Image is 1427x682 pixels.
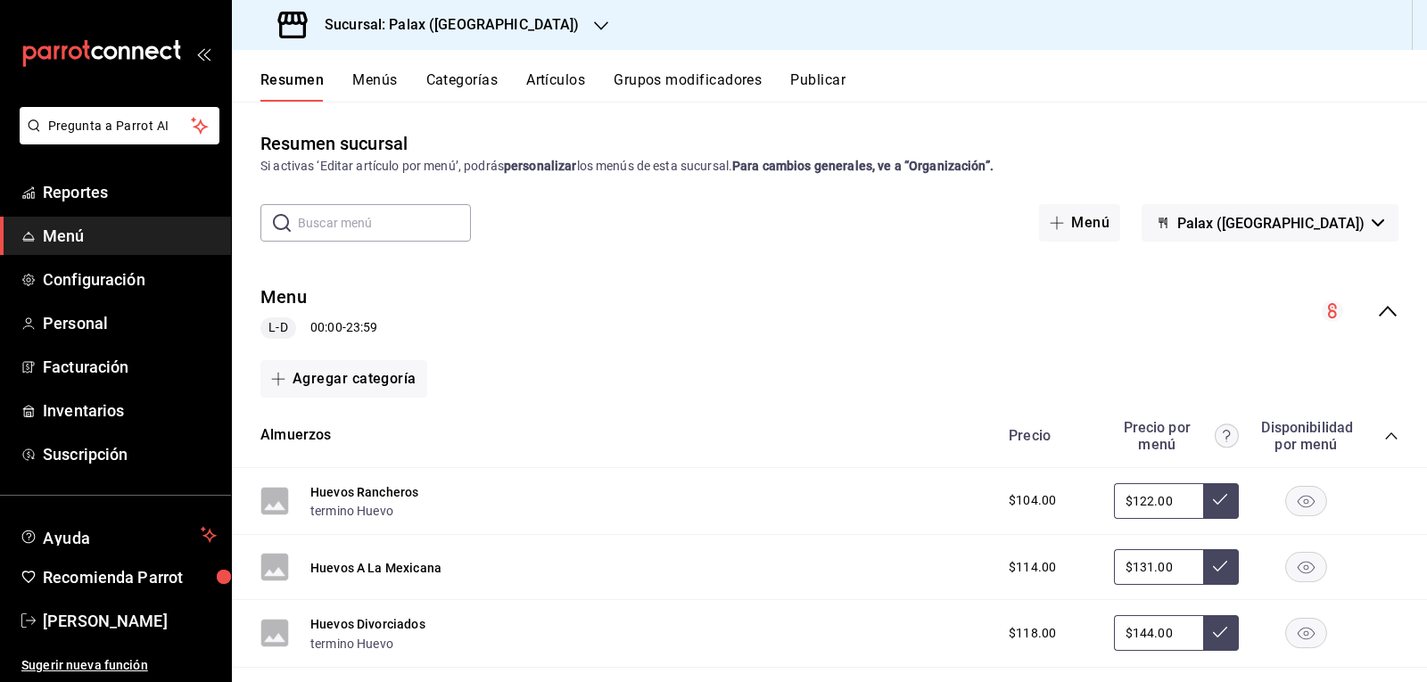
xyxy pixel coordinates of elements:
[310,559,441,577] button: Huevos A La Mexicana
[43,267,217,292] span: Configuración
[43,311,217,335] span: Personal
[260,284,307,310] button: Menu
[426,71,499,102] button: Categorías
[232,270,1427,353] div: collapse-menu-row
[790,71,845,102] button: Publicar
[1114,615,1203,651] input: Sin ajuste
[260,71,1427,102] div: navigation tabs
[732,159,994,173] strong: Para cambios generales, ve a “Organización”.
[1114,483,1203,519] input: Sin ajuste
[43,224,217,248] span: Menú
[260,71,324,102] button: Resumen
[196,46,210,61] button: open_drawer_menu
[310,502,393,520] button: termino Huevo
[20,107,219,144] button: Pregunta a Parrot AI
[1009,491,1056,510] span: $104.00
[1261,419,1350,453] div: Disponibilidad por menú
[43,565,217,589] span: Recomienda Parrot
[310,615,425,633] button: Huevos Divorciados
[1177,215,1365,232] span: Palax ([GEOGRAPHIC_DATA])
[43,355,217,379] span: Facturación
[1114,549,1203,585] input: Sin ajuste
[504,159,577,173] strong: personalizar
[310,14,580,36] h3: Sucursal: Palax ([GEOGRAPHIC_DATA])
[260,317,377,339] div: 00:00 - 23:59
[48,117,192,136] span: Pregunta a Parrot AI
[43,442,217,466] span: Suscripción
[1114,419,1239,453] div: Precio por menú
[261,318,294,337] span: L-D
[1009,558,1056,577] span: $114.00
[43,524,194,546] span: Ayuda
[1142,204,1398,242] button: Palax ([GEOGRAPHIC_DATA])
[1039,204,1120,242] button: Menú
[310,483,418,501] button: Huevos Rancheros
[298,205,471,241] input: Buscar menú
[260,130,408,157] div: Resumen sucursal
[12,129,219,148] a: Pregunta a Parrot AI
[310,635,393,653] button: termino Huevo
[260,360,427,398] button: Agregar categoría
[352,71,397,102] button: Menús
[21,656,217,675] span: Sugerir nueva función
[526,71,585,102] button: Artículos
[1384,429,1398,443] button: collapse-category-row
[991,427,1105,444] div: Precio
[1009,624,1056,643] span: $118.00
[614,71,762,102] button: Grupos modificadores
[260,157,1398,176] div: Si activas ‘Editar artículo por menú’, podrás los menús de esta sucursal.
[260,425,332,446] button: Almuerzos
[43,399,217,423] span: Inventarios
[43,609,217,633] span: [PERSON_NAME]
[43,180,217,204] span: Reportes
